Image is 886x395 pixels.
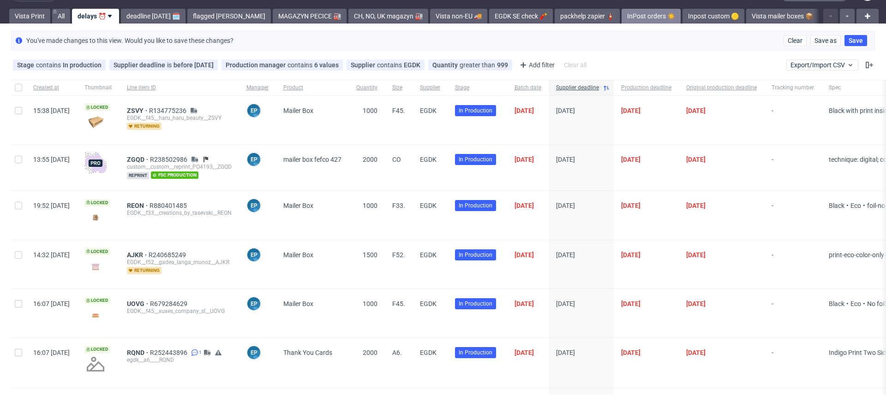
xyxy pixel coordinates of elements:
[392,84,405,92] span: Size
[772,202,814,228] span: -
[850,300,861,307] span: Eco
[52,9,70,24] a: All
[149,251,188,259] span: R240685249
[121,9,186,24] a: deadline [DATE] 🗓️
[810,35,841,46] button: Save as
[273,9,347,24] a: MAGAZYN PECICE 🏭
[127,300,150,307] a: UOVG
[187,9,271,24] a: flagged [PERSON_NAME]
[84,353,107,375] img: no_design.png
[556,251,575,259] span: [DATE]
[556,349,575,356] span: [DATE]
[556,300,575,307] span: [DATE]
[392,156,401,163] span: CO
[772,251,814,277] span: -
[33,251,70,259] span: 14:32 [DATE]
[247,346,260,359] figcaption: EP
[621,156,641,163] span: [DATE]
[392,349,402,356] span: A6.
[459,106,492,115] span: In Production
[515,349,534,356] span: [DATE]
[392,202,405,209] span: F33.
[247,248,260,261] figcaption: EP
[283,84,341,92] span: Product
[516,58,557,72] div: Add filter
[114,61,167,69] span: Supplier deadline
[84,260,107,272] img: version_two_editor_design.png
[174,61,214,69] div: before [DATE]
[63,61,102,69] div: In production
[621,107,641,114] span: [DATE]
[33,84,70,92] span: Created at
[786,59,858,71] button: Export/Import CSV
[392,300,405,307] span: F45.
[392,251,405,259] span: F52.
[283,202,313,209] span: Mailer Box
[497,61,508,69] div: 999
[226,61,287,69] span: Production manager
[686,251,706,259] span: [DATE]
[392,107,405,114] span: F45.
[84,211,107,224] img: version_two_editor_design.png
[127,107,149,114] a: ZSVY
[84,199,110,206] span: Locked
[460,61,497,69] span: greater than
[420,107,437,114] span: EGDK
[363,349,377,356] span: 2000
[363,156,377,163] span: 2000
[127,356,232,364] div: egdk__a6____RQND
[150,300,189,307] a: R679284629
[420,251,437,259] span: EGDK
[150,156,189,163] a: R238502986
[127,114,232,122] div: EGDK__f45__haru_haru_beauty__ZSVY
[283,349,332,356] span: Thank You Cards
[127,163,232,171] div: custom__custom__reprint_PO4193__ZGQD
[772,349,814,377] span: -
[84,346,110,353] span: Locked
[459,155,492,164] span: In Production
[127,251,149,259] span: AJKR
[84,116,107,129] img: data
[127,202,150,209] a: REON
[151,171,198,179] span: fsc production
[72,9,119,24] a: delays ⏰
[33,349,70,356] span: 16:07 [DATE]
[621,349,641,356] span: [DATE]
[84,297,110,304] span: Locked
[621,300,641,307] span: [DATE]
[363,300,377,307] span: 1000
[515,107,534,114] span: [DATE]
[850,202,861,209] span: Eco
[420,349,437,356] span: EGDK
[283,107,313,114] span: Mailer Box
[686,84,757,92] span: Original production deadline
[84,84,112,92] span: Thumbnail
[849,37,863,44] span: Save
[127,259,232,266] div: EGDK__f52__gadea_langa_munoz__AJKR
[363,251,377,259] span: 1500
[772,84,814,92] span: Tracking number
[127,209,232,217] div: EGDK__f33__creations_by_tasevski__REON
[247,153,260,166] figcaption: EP
[149,107,188,114] a: R134775236
[844,300,850,307] span: •
[150,202,189,209] span: R880401485
[682,9,744,24] a: Inpost custom 🟡
[686,349,706,356] span: [DATE]
[455,84,500,92] span: Stage
[621,202,641,209] span: [DATE]
[621,84,671,92] span: Production deadline
[127,172,149,179] span: reprint
[377,61,404,69] span: contains
[814,37,837,44] span: Save as
[404,61,420,69] div: EGDK
[127,349,150,356] span: RQND
[788,37,802,44] span: Clear
[9,9,50,24] a: Vista Print
[189,349,202,356] a: 1
[247,104,260,117] figcaption: EP
[363,202,377,209] span: 1000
